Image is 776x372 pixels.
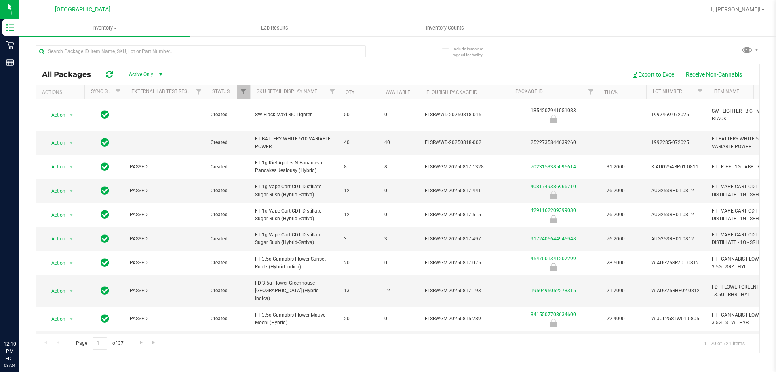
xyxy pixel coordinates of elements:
span: Action [44,161,66,172]
span: SW Black Maxi BIC Lighter [255,111,334,119]
div: Newly Received [508,191,599,199]
a: Filter [237,85,250,99]
span: FLSRWGM-20250817-193 [425,287,504,295]
span: FLSRWGM-20250817-1328 [425,163,504,171]
span: SW - LIGHTER - BIC - MAXI - BLACK [712,107,773,123]
span: 3 [384,235,415,243]
span: 20 [344,315,375,323]
a: Inventory Counts [360,19,530,36]
span: Created [211,187,245,195]
span: FLSRWGM-20250817-441 [425,187,504,195]
span: Action [44,185,66,197]
span: Hi, [PERSON_NAME]! [708,6,761,13]
a: Flourish Package ID [426,89,477,95]
span: Created [211,139,245,147]
a: Filter [112,85,125,99]
span: Action [44,313,66,325]
span: 31.2000 [603,161,629,173]
span: Created [211,315,245,323]
a: 4081749386966710 [531,184,576,189]
span: FLSRWGM-20250817-075 [425,259,504,267]
span: 8 [384,163,415,171]
a: Package ID [515,89,543,94]
span: FT 1g Vape Cart CDT Distillate Sugar Rush (Hybrid-Sativa) [255,231,334,247]
span: W-JUL25STW01-0805 [651,315,702,323]
span: 0 [384,111,415,119]
span: PASSED [130,235,201,243]
span: Action [44,233,66,244]
a: Item Name [713,89,739,94]
span: 0 [384,259,415,267]
a: Sync Status [91,89,122,94]
span: In Sync [101,137,109,148]
span: FT - KIEF - 1G - ABP - HYB [712,163,773,171]
span: 76.2000 [603,233,629,245]
span: PASSED [130,211,201,219]
span: 20 [344,259,375,267]
a: THC% [604,89,618,95]
span: select [66,137,76,149]
span: FLSRWGM-20250817-497 [425,235,504,243]
div: Newly Received [508,215,599,223]
a: Status [212,89,230,94]
input: 1 [93,337,107,350]
span: 12 [344,211,375,219]
span: Created [211,235,245,243]
span: 8 [344,163,375,171]
a: Qty [346,89,354,95]
div: 2522735844639260 [508,139,599,147]
span: 12 [384,287,415,295]
span: 22.4000 [603,313,629,325]
a: 1950495052278315 [531,288,576,293]
a: 8415507708634600 [531,312,576,317]
span: FT BATTERY WHITE 510 VARIABLE POWER [712,135,773,151]
span: select [66,233,76,244]
button: Export to Excel [626,68,681,81]
span: 40 [384,139,415,147]
a: Available [386,89,410,95]
span: FLSRWGM-20250817-515 [425,211,504,219]
span: 1992285-072025 [651,139,702,147]
div: Actions [42,89,81,95]
div: 1854207941051083 [508,107,599,123]
span: Created [211,163,245,171]
span: FT 3.5g Cannabis Flower Mauve Mochi (Hybrid) [255,311,334,327]
a: Lot Number [653,89,682,94]
a: Lab Results [190,19,360,36]
a: Filter [192,85,206,99]
span: All Packages [42,70,99,79]
span: select [66,109,76,121]
span: FLSRWGM-20250815-289 [425,315,504,323]
span: PASSED [130,259,201,267]
a: Go to the last page [148,337,160,348]
div: Newly Received [508,319,599,327]
span: Lab Results [250,24,299,32]
span: FLSRWWD-20250818-015 [425,111,504,119]
span: FD 3.5g Flower Greenhouse [GEOGRAPHIC_DATA] (Hybrid-Indica) [255,279,334,303]
span: 28.5000 [603,257,629,269]
span: Inventory [19,24,190,32]
input: Search Package ID, Item Name, SKU, Lot or Part Number... [36,45,366,57]
span: Page of 37 [69,337,130,350]
span: Inventory Counts [415,24,475,32]
span: Created [211,111,245,119]
iframe: Resource center [8,307,32,332]
a: 4547001341207299 [531,256,576,261]
p: 12:10 PM EDT [4,340,16,362]
span: 12 [344,187,375,195]
span: Created [211,259,245,267]
span: FT BATTERY WHITE 510 VARIABLE POWER [255,135,334,151]
inline-svg: Reports [6,58,14,66]
span: FT 1g Vape Cart CDT Distillate Sugar Rush (Hybrid-Sativa) [255,183,334,198]
span: select [66,313,76,325]
p: 08/24 [4,362,16,368]
span: select [66,161,76,172]
button: Receive Non-Cannabis [681,68,747,81]
a: Go to the next page [135,337,147,348]
span: 0 [384,211,415,219]
span: Include items not tagged for facility [453,46,493,58]
span: select [66,185,76,197]
span: Created [211,287,245,295]
span: W-AUG25RHB02-0812 [651,287,702,295]
a: External Lab Test Result [131,89,195,94]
